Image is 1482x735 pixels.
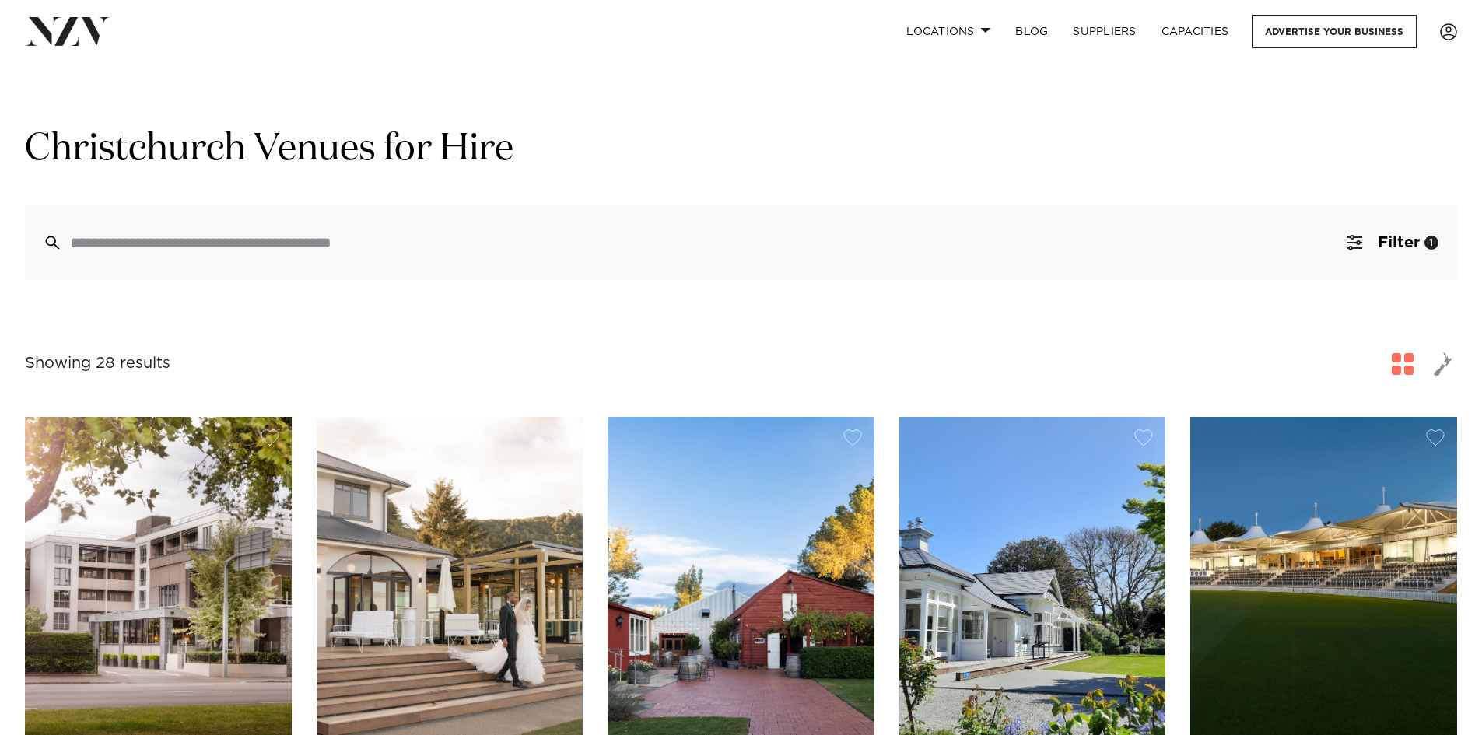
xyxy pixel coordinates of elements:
span: Filter [1378,235,1420,250]
a: Advertise your business [1252,15,1417,48]
a: Capacities [1149,15,1242,48]
img: nzv-logo.png [25,17,110,45]
h1: Christchurch Venues for Hire [25,125,1457,174]
div: Showing 28 results [25,352,170,376]
a: SUPPLIERS [1060,15,1148,48]
div: 1 [1424,236,1438,250]
button: Filter1 [1328,205,1457,280]
a: BLOG [1003,15,1060,48]
a: Locations [894,15,1003,48]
